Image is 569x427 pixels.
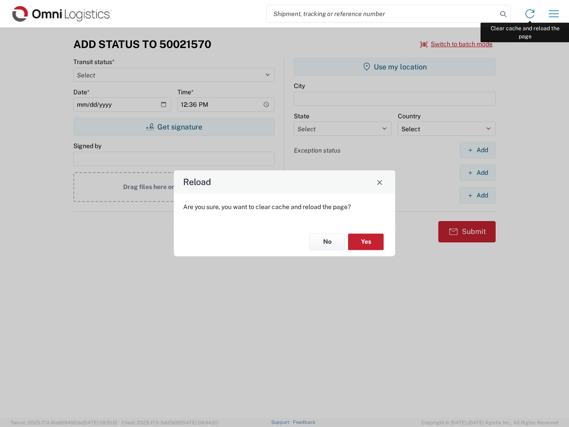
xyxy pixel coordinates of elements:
button: Close [373,176,386,188]
p: Are you sure, you want to clear cache and reload the page? [183,203,386,211]
button: Yes [348,234,384,250]
h4: Reload [183,176,211,189]
button: No [309,234,345,250]
input: Shipment, tracking or reference number [267,5,497,22]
